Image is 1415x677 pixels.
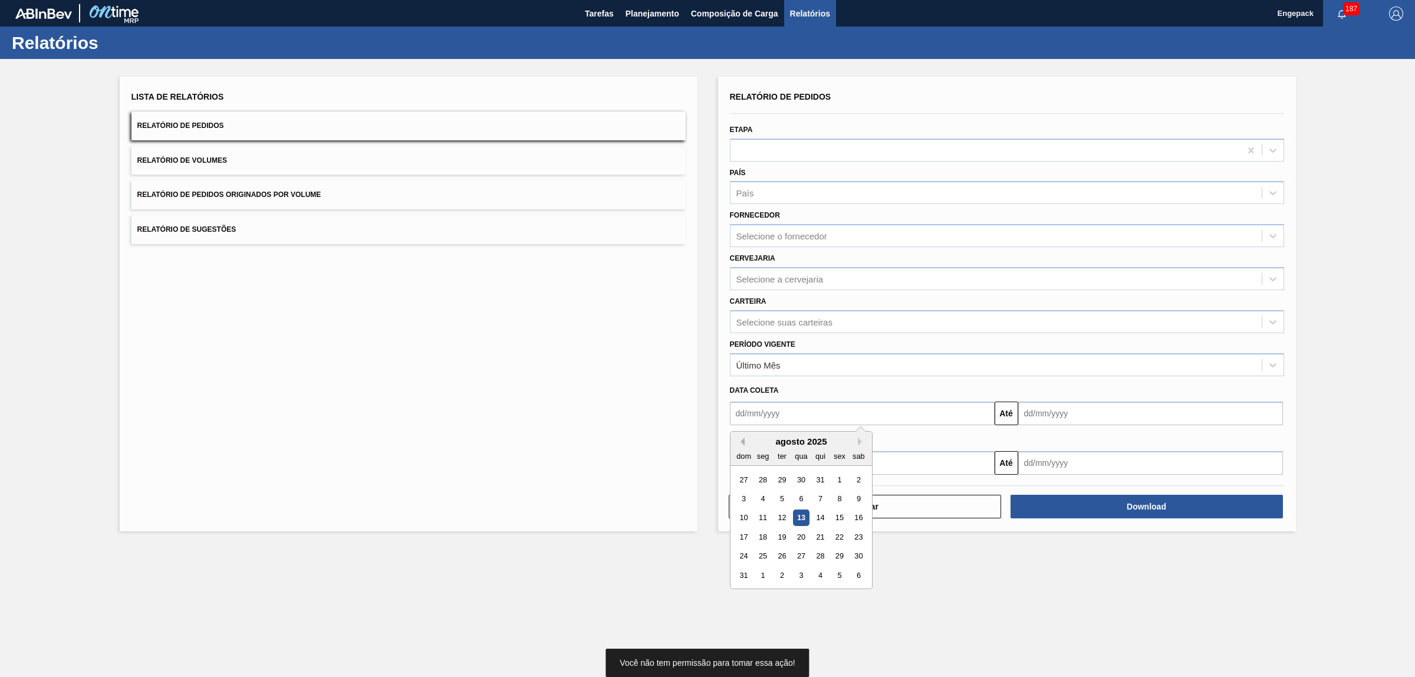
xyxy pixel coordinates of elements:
label: Etapa [730,126,753,134]
span: Composição de Carga [691,6,778,21]
div: sab [850,448,866,464]
div: Choose sexta-feira, 1 de agosto de 2025 [831,472,847,488]
span: Relatório de Pedidos [137,121,224,130]
div: Choose quarta-feira, 3 de setembro de 2025 [793,567,809,583]
span: Você não tem permissão para tomar essa ação! [620,658,795,668]
div: Choose quinta-feira, 31 de julho de 2025 [812,472,828,488]
label: País [730,169,746,177]
span: Relatório de Pedidos Originados por Volume [137,190,321,199]
div: dom [736,448,752,464]
button: Até [995,451,1018,475]
div: Choose quarta-feira, 13 de agosto de 2025 [793,510,809,526]
div: qui [812,448,828,464]
h1: Relatórios [12,36,221,50]
div: Choose quinta-feira, 4 de setembro de 2025 [812,567,828,583]
div: Choose terça-feira, 19 de agosto de 2025 [774,529,789,545]
label: Fornecedor [730,211,780,219]
label: Período Vigente [730,340,795,349]
div: Choose sexta-feira, 22 de agosto de 2025 [831,529,847,545]
div: Choose sábado, 6 de setembro de 2025 [850,567,866,583]
div: Choose quarta-feira, 30 de julho de 2025 [793,472,809,488]
div: Choose terça-feira, 29 de julho de 2025 [774,472,789,488]
span: Relatório de Volumes [137,156,227,165]
div: Choose sexta-feira, 5 de setembro de 2025 [831,567,847,583]
div: Choose domingo, 31 de agosto de 2025 [736,567,752,583]
span: Lista de Relatórios [131,92,224,101]
div: Choose quarta-feira, 20 de agosto de 2025 [793,529,809,545]
input: dd/mm/yyyy [1018,451,1283,475]
div: Choose segunda-feira, 11 de agosto de 2025 [755,510,771,526]
div: Choose quinta-feira, 14 de agosto de 2025 [812,510,828,526]
input: dd/mm/yyyy [730,402,995,425]
button: Limpar [729,495,1001,518]
div: Choose quinta-feira, 28 de agosto de 2025 [812,548,828,564]
div: Choose terça-feira, 2 de setembro de 2025 [774,567,789,583]
div: Choose segunda-feira, 18 de agosto de 2025 [755,529,771,545]
button: Relatório de Volumes [131,146,686,175]
span: 187 [1343,2,1360,15]
img: Logout [1389,6,1403,21]
span: Planejamento [626,6,679,21]
span: Data coleta [730,386,779,395]
div: Choose terça-feira, 5 de agosto de 2025 [774,491,789,507]
button: Notificações [1323,5,1361,22]
div: Choose quinta-feira, 7 de agosto de 2025 [812,491,828,507]
div: Choose segunda-feira, 28 de julho de 2025 [755,472,771,488]
button: Previous Month [736,438,745,446]
span: Tarefas [585,6,614,21]
div: Selecione a cervejaria [736,274,824,284]
img: TNhmsLtSVTkK8tSr43FrP2fwEKptu5GPRR3wAAAABJRU5ErkJggg== [15,8,72,19]
button: Relatório de Sugestões [131,215,686,244]
div: Choose domingo, 24 de agosto de 2025 [736,548,752,564]
label: Carteira [730,297,766,305]
div: qua [793,448,809,464]
div: Choose sábado, 9 de agosto de 2025 [850,491,866,507]
div: Choose segunda-feira, 1 de setembro de 2025 [755,567,771,583]
div: ter [774,448,789,464]
div: Choose segunda-feira, 4 de agosto de 2025 [755,491,771,507]
label: Cervejaria [730,254,775,262]
button: Relatório de Pedidos [131,111,686,140]
span: Relatório de Pedidos [730,92,831,101]
div: sex [831,448,847,464]
button: Next Month [858,438,866,446]
div: Choose domingo, 17 de agosto de 2025 [736,529,752,545]
input: dd/mm/yyyy [1018,402,1283,425]
div: Choose sábado, 2 de agosto de 2025 [850,472,866,488]
div: seg [755,448,771,464]
button: Até [995,402,1018,425]
div: Choose quarta-feira, 6 de agosto de 2025 [793,491,809,507]
div: agosto 2025 [730,436,872,446]
div: Choose quinta-feira, 21 de agosto de 2025 [812,529,828,545]
div: Choose terça-feira, 26 de agosto de 2025 [774,548,789,564]
div: Choose segunda-feira, 25 de agosto de 2025 [755,548,771,564]
div: País [736,188,754,198]
div: Choose sexta-feira, 29 de agosto de 2025 [831,548,847,564]
div: Choose terça-feira, 12 de agosto de 2025 [774,510,789,526]
div: Selecione o fornecedor [736,231,827,241]
div: Choose sábado, 23 de agosto de 2025 [850,529,866,545]
span: Relatórios [790,6,830,21]
span: Relatório de Sugestões [137,225,236,234]
div: Choose domingo, 10 de agosto de 2025 [736,510,752,526]
div: Selecione suas carteiras [736,317,832,327]
div: Choose quarta-feira, 27 de agosto de 2025 [793,548,809,564]
button: Relatório de Pedidos Originados por Volume [131,180,686,209]
div: Choose domingo, 27 de julho de 2025 [736,472,752,488]
div: Choose domingo, 3 de agosto de 2025 [736,491,752,507]
div: Último Mês [736,360,781,370]
div: month 2025-08 [734,470,868,585]
div: Choose sexta-feira, 8 de agosto de 2025 [831,491,847,507]
button: Download [1011,495,1283,518]
div: Choose sábado, 16 de agosto de 2025 [850,510,866,526]
div: Choose sexta-feira, 15 de agosto de 2025 [831,510,847,526]
div: Choose sábado, 30 de agosto de 2025 [850,548,866,564]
